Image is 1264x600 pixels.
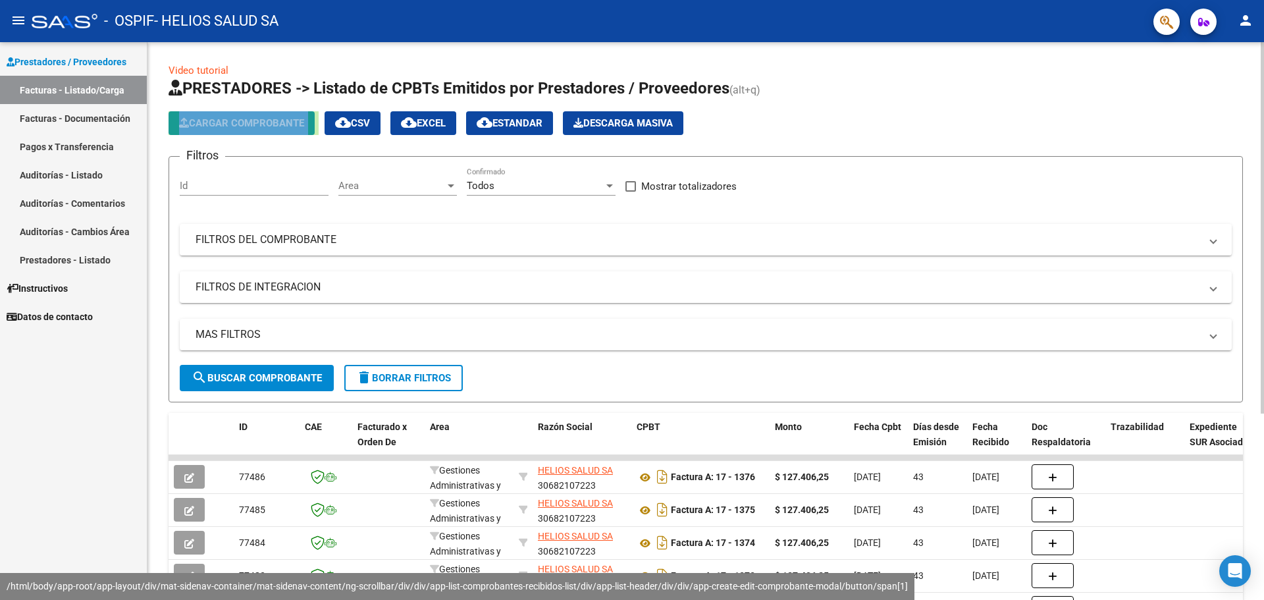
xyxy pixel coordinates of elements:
[239,537,265,548] span: 77484
[972,570,999,581] span: [DATE]
[631,413,770,471] datatable-header-cell: CPBT
[775,537,829,548] strong: $ 127.406,25
[325,111,381,135] button: CSV
[854,570,881,581] span: [DATE]
[239,570,265,581] span: 77482
[854,505,881,515] span: [DATE]
[344,365,463,391] button: Borrar Filtros
[7,55,126,69] span: Prestadores / Proveedores
[538,496,626,524] div: 30682107223
[775,570,829,581] strong: $ 127.406,25
[390,111,456,135] button: EXCEL
[180,319,1232,350] mat-expansion-panel-header: MAS FILTROS
[401,117,446,129] span: EXCEL
[169,111,315,135] button: Cargar Comprobante
[180,224,1232,256] mat-expansion-panel-header: FILTROS DEL COMPROBANTE
[401,115,417,130] mat-icon: cloud_download
[1184,413,1257,471] datatable-header-cell: Expediente SUR Asociado
[538,564,613,574] span: HELIOS SALUD SA
[169,65,228,76] a: Video tutorial
[1238,13,1253,28] mat-icon: person
[154,7,278,36] span: - HELIOS SALUD SA
[533,413,631,471] datatable-header-cell: Razón Social
[538,463,626,491] div: 30682107223
[180,271,1232,303] mat-expansion-panel-header: FILTROS DE INTEGRACION
[641,178,737,194] span: Mostrar totalizadores
[538,422,592,432] span: Razón Social
[770,413,849,471] datatable-header-cell: Monto
[854,472,881,482] span: [DATE]
[1111,422,1164,432] span: Trazabilidad
[775,472,829,482] strong: $ 127.406,25
[671,571,755,582] strong: Factura A: 17 - 1373
[972,505,999,515] span: [DATE]
[913,570,924,581] span: 43
[11,13,26,28] mat-icon: menu
[654,532,671,553] i: Descargar documento
[1105,413,1184,471] datatable-header-cell: Trazabilidad
[671,505,755,516] strong: Factura A: 17 - 1375
[179,117,304,129] span: Cargar Comprobante
[192,372,322,384] span: Buscar Comprobante
[356,369,372,385] mat-icon: delete
[654,499,671,520] i: Descargar documento
[477,117,542,129] span: Estandar
[430,465,501,506] span: Gestiones Administrativas y Otros
[654,466,671,487] i: Descargar documento
[538,465,613,476] span: HELIOS SALUD SA
[1026,413,1105,471] datatable-header-cell: Doc Respaldatoria
[538,498,613,508] span: HELIOS SALUD SA
[538,531,613,541] span: HELIOS SALUD SA
[671,538,755,549] strong: Factura A: 17 - 1374
[7,310,93,324] span: Datos de contacto
[908,413,967,471] datatable-header-cell: Días desde Emisión
[430,531,501,572] span: Gestiones Administrativas y Otros
[637,422,660,432] span: CPBT
[335,115,351,130] mat-icon: cloud_download
[1032,422,1091,447] span: Doc Respaldatoria
[335,117,370,129] span: CSV
[563,111,683,135] app-download-masive: Descarga masiva de comprobantes (adjuntos)
[234,413,300,471] datatable-header-cell: ID
[654,565,671,586] i: Descargar documento
[563,111,683,135] button: Descarga Masiva
[1219,555,1251,587] div: Open Intercom Messenger
[729,84,760,96] span: (alt+q)
[477,115,492,130] mat-icon: cloud_download
[356,372,451,384] span: Borrar Filtros
[338,180,445,192] span: Area
[913,472,924,482] span: 43
[300,413,352,471] datatable-header-cell: CAE
[967,413,1026,471] datatable-header-cell: Fecha Recibido
[196,280,1200,294] mat-panel-title: FILTROS DE INTEGRACION
[104,7,154,36] span: - OSPIF
[854,537,881,548] span: [DATE]
[849,413,908,471] datatable-header-cell: Fecha Cpbt
[239,422,248,432] span: ID
[180,365,334,391] button: Buscar Comprobante
[305,422,322,432] span: CAE
[538,529,626,557] div: 30682107223
[913,422,959,447] span: Días desde Emisión
[913,537,924,548] span: 43
[239,472,265,482] span: 77486
[913,505,924,515] span: 43
[775,422,802,432] span: Monto
[425,413,513,471] datatable-header-cell: Area
[196,232,1200,247] mat-panel-title: FILTROS DEL COMPROBANTE
[430,498,501,539] span: Gestiones Administrativas y Otros
[775,505,829,515] strong: $ 127.406,25
[180,146,225,165] h3: Filtros
[239,505,265,515] span: 77485
[972,472,999,482] span: [DATE]
[573,117,673,129] span: Descarga Masiva
[538,562,626,589] div: 30682107223
[467,180,494,192] span: Todos
[192,369,207,385] mat-icon: search
[671,472,755,483] strong: Factura A: 17 - 1376
[352,413,425,471] datatable-header-cell: Facturado x Orden De
[196,327,1200,342] mat-panel-title: MAS FILTROS
[1190,422,1248,447] span: Expediente SUR Asociado
[972,537,999,548] span: [DATE]
[466,111,553,135] button: Estandar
